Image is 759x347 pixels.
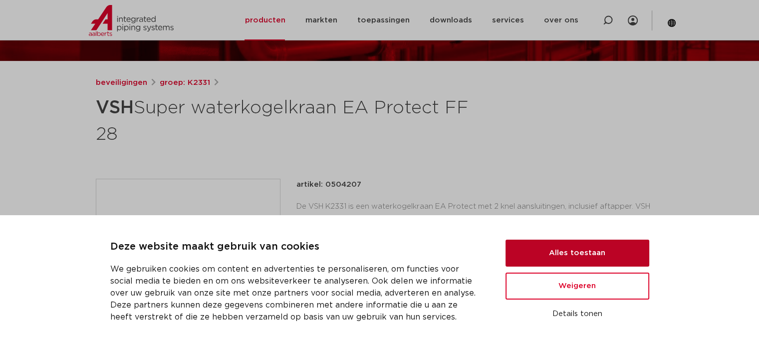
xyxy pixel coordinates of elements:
strong: VSH [96,99,134,117]
a: groep: K2331 [160,77,210,89]
p: artikel: 0504207 [296,179,361,191]
p: Deze website maakt gebruik van cookies [110,239,482,255]
div: De VSH K2331 is een waterkogelkraan EA Protect met 2 knel aansluitingen, inclusief aftapper. VSH ... [296,199,664,299]
a: beveiligingen [96,77,147,89]
h1: Super waterkogelkraan EA Protect FF 28 [96,93,471,147]
button: Details tonen [506,306,649,323]
p: We gebruiken cookies om content en advertenties te personaliseren, om functies voor social media ... [110,263,482,323]
button: Weigeren [506,273,649,300]
button: Alles toestaan [506,240,649,267]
